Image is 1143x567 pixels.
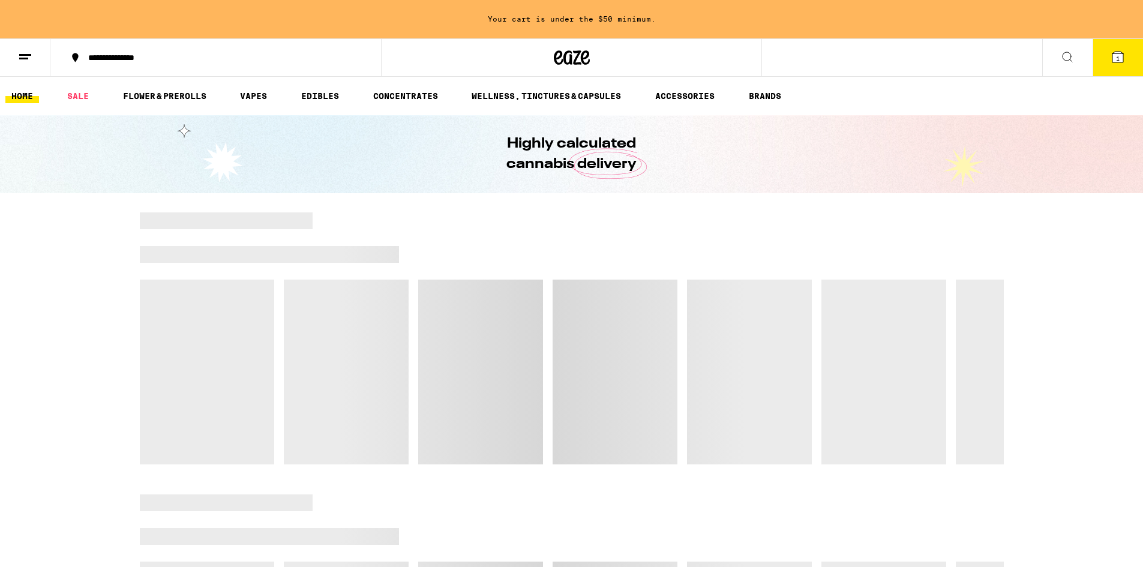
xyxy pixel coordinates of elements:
a: ACCESSORIES [649,89,721,103]
a: CONCENTRATES [367,89,444,103]
a: EDIBLES [295,89,345,103]
a: BRANDS [743,89,787,103]
h1: Highly calculated cannabis delivery [473,134,671,175]
button: 1 [1093,39,1143,76]
a: SALE [61,89,95,103]
a: HOME [5,89,39,103]
a: WELLNESS, TINCTURES & CAPSULES [466,89,627,103]
a: VAPES [234,89,273,103]
span: 1 [1116,55,1120,62]
a: FLOWER & PREROLLS [117,89,212,103]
